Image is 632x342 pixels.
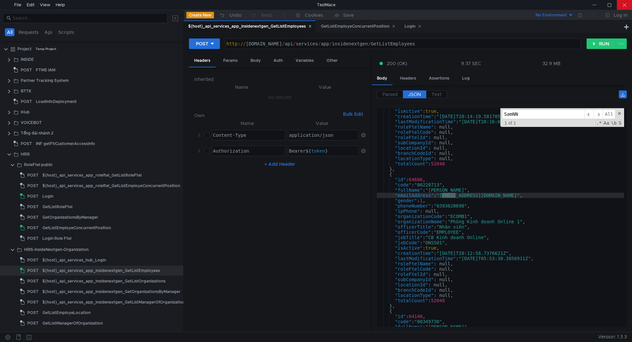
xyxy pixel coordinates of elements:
[595,120,602,126] span: RegExp Search
[587,38,616,49] button: RUN
[36,97,77,107] div: LoadInfoDeployment
[387,60,407,67] span: 200 (OK)
[199,83,284,91] th: Name
[17,44,32,54] div: Project
[21,139,32,149] span: POST
[194,111,340,119] h6: Own
[603,110,616,119] span: Alt-Enter
[24,245,89,255] div: HRIS-InsideNextgen-Organization
[542,61,561,66] div: 32.9 MB
[405,23,421,30] div: Login
[24,160,53,170] div: RoleFtel public
[209,119,285,127] th: Name
[27,223,39,233] span: POST
[372,72,392,85] div: Body
[42,212,98,222] div: GetOrganizationsByManager
[42,202,72,212] div: GetListRoleFtel
[27,170,39,180] span: POST
[432,91,441,97] span: Text
[502,120,519,126] span: 1 of 1
[42,255,106,265] div: ${host}_api_services_hub_Login
[42,297,185,307] div: ${host}_api_services_app_insidenextgen_GetListManagerOfOrganization
[262,160,298,168] button: + Add Header
[42,318,103,328] div: GetListManagerOfOrganization
[305,11,323,19] div: Cookies
[245,55,266,67] div: Body
[21,107,30,117] div: IHub
[56,28,76,36] button: Scripts
[340,110,366,118] button: Bulk Edit
[27,233,39,243] span: POST
[21,149,30,159] div: HRIS
[5,28,14,36] button: All
[598,332,627,342] span: Version: 1.3.3
[189,38,220,49] button: POST
[36,139,95,149] div: INF getFtiCustomerAccessInfo
[603,120,610,126] span: CaseSensitive Search
[27,181,39,191] span: POST
[27,297,39,307] span: POST
[21,118,42,128] div: VOICEBOT
[27,212,39,222] span: POST
[268,55,288,67] div: Auth
[36,44,56,54] div: Temp Project
[343,13,354,17] div: Save
[321,23,395,30] div: GetListEmployeConcurrentPosition
[42,276,166,286] div: ${host}_api_services_app_insidenextgen_GetListOrganizations
[618,120,622,126] span: Search In Selection
[218,55,243,67] div: Params
[42,191,53,201] div: Login
[321,55,343,67] div: Other
[21,330,40,340] div: NEXTGEN
[16,28,40,36] button: Requests
[502,110,585,119] input: Search for
[13,14,164,22] input: Search...
[261,11,273,19] div: Redo
[21,97,32,107] span: POST
[27,255,39,265] span: POST
[290,55,319,67] div: Variables
[395,72,421,85] div: Headers
[461,61,481,66] div: 9.37 SEC
[42,308,91,318] div: GetListEmployeLocation
[27,308,39,318] span: POST
[196,40,208,47] div: POST
[611,120,618,126] span: Whole Word Search
[284,83,366,91] th: Value
[246,10,277,20] button: Redo
[42,287,180,297] div: ${host}_api_services_app_insidenextgen_GetOrganizationsByManager
[457,72,475,85] div: Log
[186,12,214,18] button: Create New
[382,91,398,97] span: Parsed
[285,119,358,127] th: Value
[614,11,627,19] div: Log In
[593,110,603,119] span: ​
[27,276,39,286] span: POST
[21,128,53,138] div: Tổng đài nhánh 2
[188,23,312,30] div: ${host}_api_services_app_insidenextgen_GetListEmployees
[42,266,160,276] div: ${host}_api_services_app_insidenextgen_GetListEmployees
[36,65,55,75] div: FTMS IAM
[189,55,216,67] div: Headers
[27,202,39,212] span: POST
[27,318,39,328] span: POST
[21,76,69,85] div: Partner Tracking System
[528,10,573,20] button: No Environment
[27,266,39,276] span: POST
[536,12,567,18] div: No Environment
[229,11,242,19] div: Undo
[42,233,71,243] div: Login Role Ftel
[42,28,54,36] button: Api
[585,110,594,119] span: ​
[194,75,366,83] h6: Inherited
[42,181,180,191] div: ${host}_api_services_app_roleftel_GetListEmployeConcurrentPosition
[21,65,32,75] span: POST
[42,170,142,180] div: ${host}_api_services_app_roleftel_GetListRoleFtel
[27,191,39,201] span: POST
[408,91,421,97] span: JSON
[268,94,292,100] nz-embed-empty: No Results
[214,10,246,20] button: Undo
[21,55,34,64] div: INSIDE
[424,72,455,85] div: Assertions
[27,287,39,297] span: POST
